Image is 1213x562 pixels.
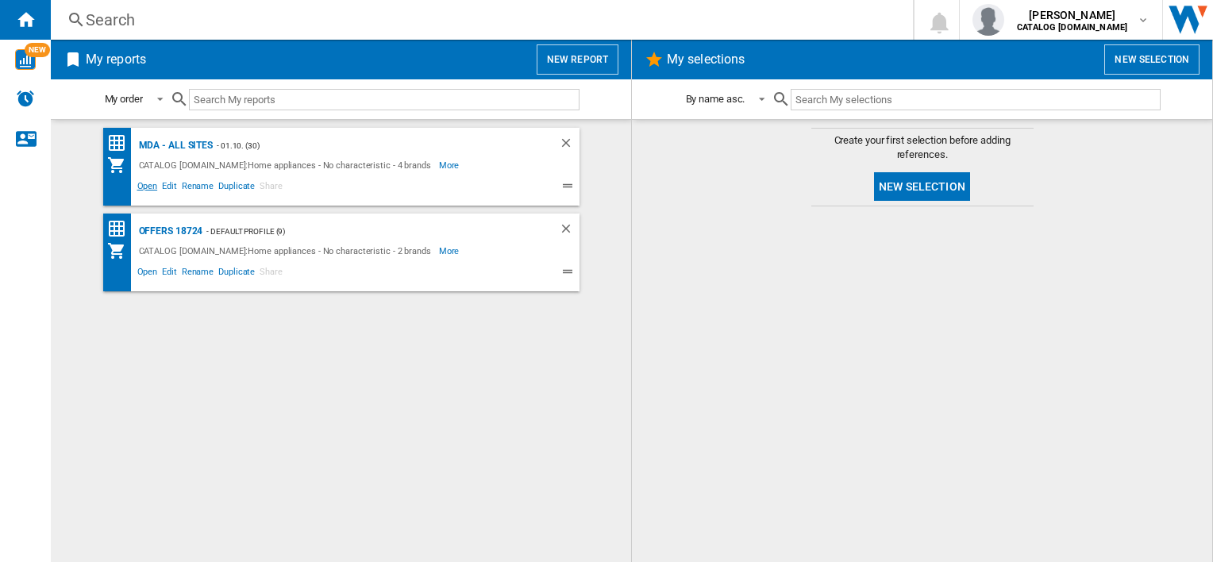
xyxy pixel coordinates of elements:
[257,264,285,283] span: Share
[107,156,135,175] div: My Assortment
[135,221,203,241] div: offers 18724
[1104,44,1200,75] button: New selection
[135,179,160,198] span: Open
[179,179,216,198] span: Rename
[537,44,618,75] button: New report
[15,49,36,70] img: wise-card.svg
[686,93,745,105] div: By name asc.
[216,179,257,198] span: Duplicate
[189,89,580,110] input: Search My reports
[135,156,439,175] div: CATALOG [DOMAIN_NAME]:Home appliances - No characteristic - 4 brands
[105,93,143,105] div: My order
[135,264,160,283] span: Open
[216,264,257,283] span: Duplicate
[257,179,285,198] span: Share
[160,179,179,198] span: Edit
[16,89,35,108] img: alerts-logo.svg
[202,221,526,241] div: - Default profile (9)
[1017,7,1127,23] span: [PERSON_NAME]
[83,44,149,75] h2: My reports
[439,241,462,260] span: More
[107,133,135,153] div: Price Matrix
[439,156,462,175] span: More
[559,221,580,241] div: Delete
[559,136,580,156] div: Delete
[213,136,526,156] div: - 01.10. (30)
[811,133,1034,162] span: Create your first selection before adding references.
[791,89,1160,110] input: Search My selections
[179,264,216,283] span: Rename
[972,4,1004,36] img: profile.jpg
[107,219,135,239] div: Price Matrix
[25,43,50,57] span: NEW
[135,241,439,260] div: CATALOG [DOMAIN_NAME]:Home appliances - No characteristic - 2 brands
[160,264,179,283] span: Edit
[1017,22,1127,33] b: CATALOG [DOMAIN_NAME]
[86,9,872,31] div: Search
[874,172,970,201] button: New selection
[664,44,748,75] h2: My selections
[107,241,135,260] div: My Assortment
[135,136,214,156] div: MDA - ALL SITES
